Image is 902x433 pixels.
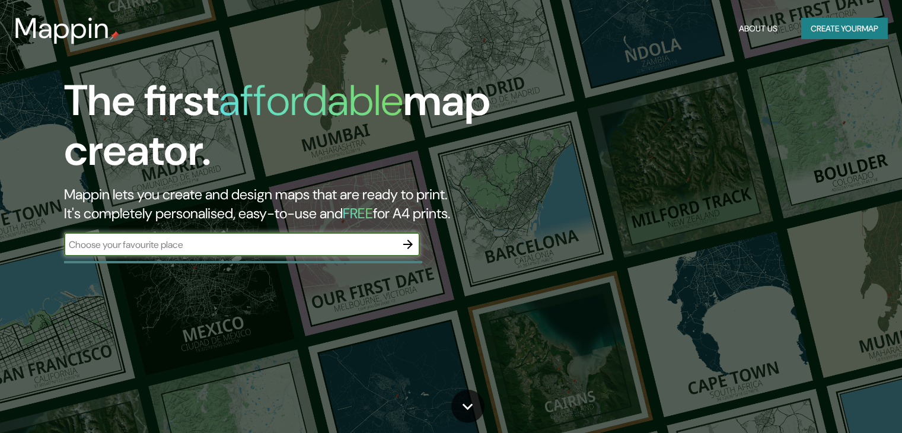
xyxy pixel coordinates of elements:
h1: affordable [219,73,403,128]
h5: FREE [343,204,373,222]
h3: Mappin [14,12,110,45]
h1: The first map creator. [64,76,515,185]
input: Choose your favourite place [64,238,396,251]
img: mappin-pin [110,31,119,40]
h2: Mappin lets you create and design maps that are ready to print. It's completely personalised, eas... [64,185,515,223]
button: About Us [734,18,782,40]
button: Create yourmap [801,18,888,40]
iframe: Help widget launcher [796,387,889,420]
